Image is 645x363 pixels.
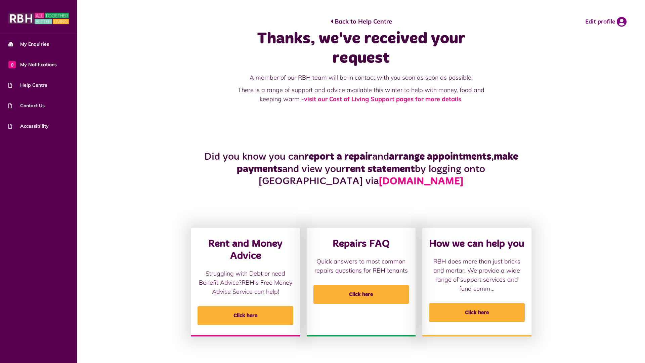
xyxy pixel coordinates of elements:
p: A member of our RBH team will be in contact with you soon as soon as possible. [227,73,496,82]
a: Rent and Money Advice Struggling with Debt or need Benefit Advice?RBH's Free Money Advice Service... [191,228,300,336]
h3: How we can help you [429,238,524,250]
span: Click here [198,306,293,325]
a: [DOMAIN_NAME] [379,176,463,187]
span: 0 [8,61,16,68]
strong: report a repair [304,152,372,162]
h3: Repairs FAQ [313,238,409,250]
a: Back to Help Centre [331,17,392,26]
a: Repairs FAQ Quick answers to most common repairs questions for RBH tenants Click here [307,228,416,336]
a: visit our Cost of Living Support pages for more details [304,95,461,103]
span: Click here [429,303,524,322]
span: Help Centre [8,82,47,89]
a: How we can help you RBH does more than just bricks and mortar. We provide a wide range of support... [422,228,531,336]
p: Quick answers to most common repairs questions for RBH tenants [313,257,409,275]
strong: arrange appointments [389,152,491,162]
a: Edit profile [585,17,627,27]
img: MyRBH [8,12,69,25]
span: My Notifications [8,61,57,68]
strong: rent statement [346,164,415,174]
span: Click here [313,285,409,304]
p: There is a range of support and advice available this winter to help with money, food and keeping... [227,85,496,104]
h2: Did you know you can and , and view your by logging onto [GEOGRAPHIC_DATA] via [187,151,534,188]
span: Contact Us [8,102,45,109]
h3: Rent and Money Advice [198,238,293,262]
span: Accessibility [8,123,49,130]
p: Struggling with Debt or need Benefit Advice?RBH's Free Money Advice Service can help! [198,269,293,296]
span: My Enquiries [8,41,49,48]
h1: Thanks, we've received your request [227,29,496,68]
p: RBH does more than just bricks and mortar. We provide a wide range of support services and fund c... [429,257,524,293]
